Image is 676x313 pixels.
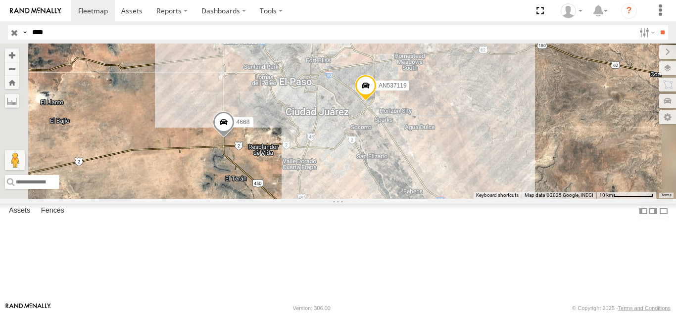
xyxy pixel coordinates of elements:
[572,305,671,311] div: © Copyright 2025 -
[10,7,61,14] img: rand-logo.svg
[21,25,29,40] label: Search Query
[293,305,331,311] div: Version: 306.00
[599,192,613,198] span: 10 km
[621,3,637,19] i: ?
[5,76,19,89] button: Zoom Home
[638,204,648,218] label: Dock Summary Table to the Left
[5,303,51,313] a: Visit our Website
[5,94,19,108] label: Measure
[659,110,676,124] label: Map Settings
[596,192,656,199] button: Map Scale: 10 km per 77 pixels
[5,150,25,170] button: Drag Pegman onto the map to open Street View
[476,192,519,199] button: Keyboard shortcuts
[557,3,586,18] div: Daniel Lupio
[635,25,657,40] label: Search Filter Options
[648,204,658,218] label: Dock Summary Table to the Right
[5,62,19,76] button: Zoom out
[4,204,35,218] label: Assets
[237,119,250,126] span: 4668
[525,192,593,198] span: Map data ©2025 Google, INEGI
[36,204,69,218] label: Fences
[659,204,669,218] label: Hide Summary Table
[661,193,672,197] a: Terms (opens in new tab)
[379,82,407,89] span: AN537119
[618,305,671,311] a: Terms and Conditions
[5,48,19,62] button: Zoom in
